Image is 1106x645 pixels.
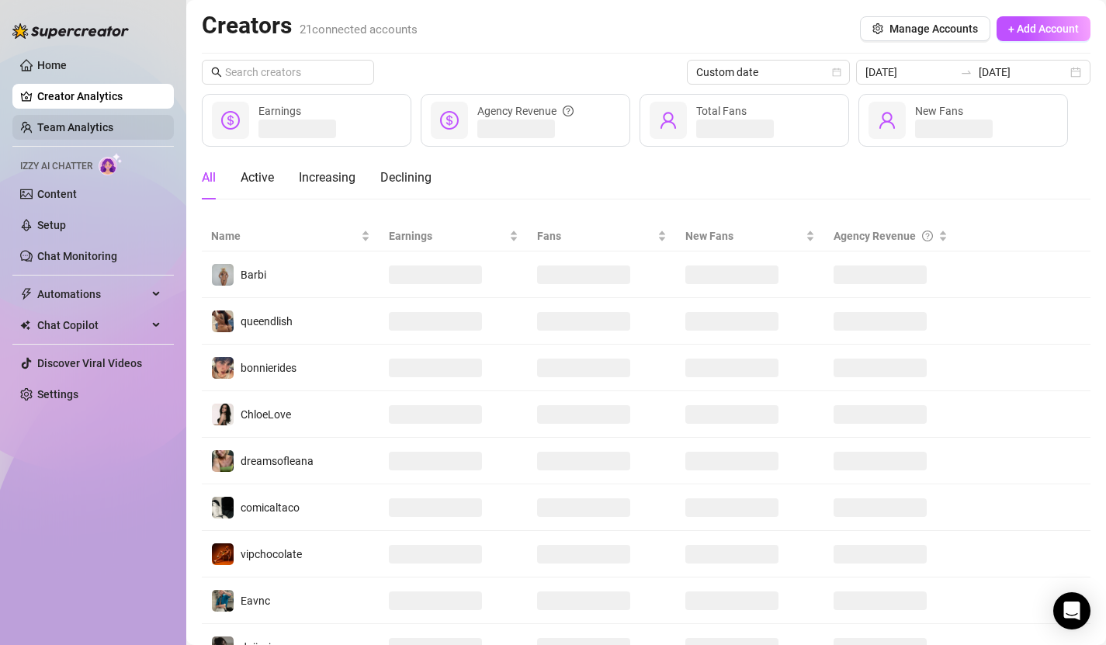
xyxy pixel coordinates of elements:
span: question-circle [563,102,574,120]
img: queendlish [212,310,234,332]
a: Team Analytics [37,121,113,134]
span: dollar-circle [221,111,240,130]
span: Automations [37,282,147,307]
span: Earnings [258,105,301,117]
h2: Creators [202,11,418,40]
a: Discover Viral Videos [37,357,142,369]
span: + Add Account [1008,23,1079,35]
input: End date [979,64,1067,81]
span: Custom date [696,61,841,84]
input: Search creators [225,64,352,81]
img: Barbi [212,264,234,286]
span: user [659,111,678,130]
span: bonnierides [241,362,296,374]
span: Manage Accounts [889,23,978,35]
div: Declining [380,168,432,187]
a: Settings [37,388,78,401]
div: Agency Revenue [834,227,936,244]
a: Home [37,59,67,71]
th: New Fans [676,221,824,251]
a: Chat Monitoring [37,250,117,262]
span: user [878,111,896,130]
span: comicaltaco [241,501,300,514]
img: logo-BBDzfeDw.svg [12,23,129,39]
span: search [211,67,222,78]
div: Agency Revenue [477,102,574,120]
span: thunderbolt [20,288,33,300]
span: dollar-circle [440,111,459,130]
span: calendar [832,68,841,77]
span: 21 connected accounts [300,23,418,36]
img: vipchocolate [212,543,234,565]
img: ChloeLove [212,404,234,425]
div: Active [241,168,274,187]
span: Name [211,227,358,244]
button: + Add Account [997,16,1090,41]
a: Setup [37,219,66,231]
a: Creator Analytics [37,84,161,109]
span: Earnings [389,227,506,244]
th: Fans [528,221,676,251]
span: Izzy AI Chatter [20,159,92,174]
img: bonnierides [212,357,234,379]
th: Name [202,221,380,251]
th: Earnings [380,221,528,251]
span: Eavnc [241,595,270,607]
span: setting [872,23,883,34]
div: All [202,168,216,187]
img: comicaltaco [212,497,234,518]
button: Manage Accounts [860,16,990,41]
span: Total Fans [696,105,747,117]
img: dreamsofleana [212,450,234,472]
span: vipchocolate [241,548,302,560]
span: question-circle [922,227,933,244]
span: dreamsofleana [241,455,314,467]
img: Chat Copilot [20,320,30,331]
span: Barbi [241,269,266,281]
input: Start date [865,64,954,81]
span: queendlish [241,315,293,328]
a: Content [37,188,77,200]
span: Chat Copilot [37,313,147,338]
span: Fans [537,227,654,244]
span: swap-right [960,66,973,78]
span: New Fans [685,227,803,244]
img: AI Chatter [99,153,123,175]
span: New Fans [915,105,963,117]
div: Increasing [299,168,355,187]
div: Open Intercom Messenger [1053,592,1090,629]
span: ChloeLove [241,408,291,421]
span: to [960,66,973,78]
img: Eavnc [212,590,234,612]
